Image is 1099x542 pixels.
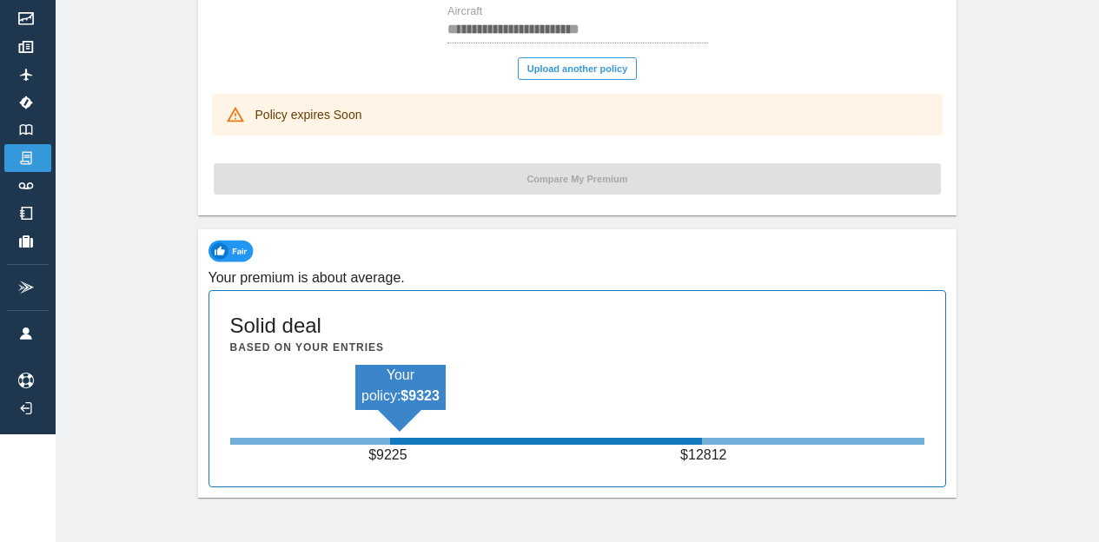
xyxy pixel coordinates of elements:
p: $ 9225 [368,445,412,466]
p: $ 12812 [680,445,724,466]
h5: Solid deal [230,312,321,340]
button: Upload another policy [518,57,638,80]
img: fair-policy-chip-16a22df130daad956e14.svg [209,240,258,262]
h6: Your premium is about average. [209,266,947,290]
h6: Based on your entries [230,340,384,356]
label: Aircraft [447,4,482,20]
b: $ 9323 [401,388,440,403]
p: Your policy: [355,365,446,406]
div: Policy expires Soon [255,99,362,130]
